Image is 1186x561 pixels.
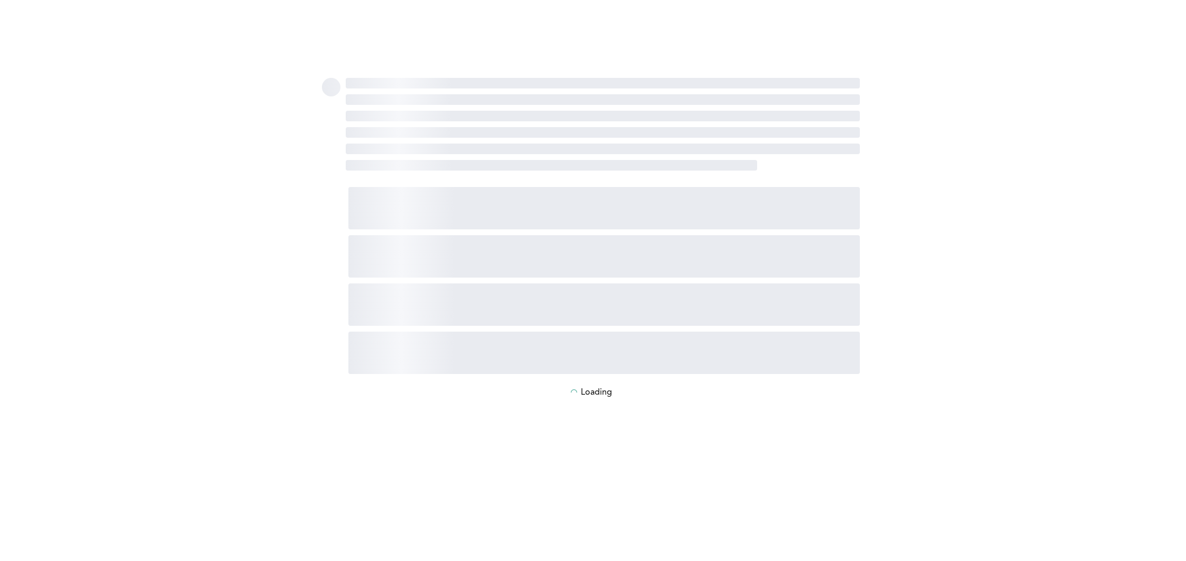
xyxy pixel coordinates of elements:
[346,160,757,171] span: ‌
[346,127,860,138] span: ‌
[348,235,860,278] span: ‌
[581,388,612,397] p: Loading
[346,94,860,105] span: ‌
[346,78,860,88] span: ‌
[348,283,860,326] span: ‌
[348,187,860,229] span: ‌
[346,144,860,154] span: ‌
[322,78,340,96] span: ‌
[348,332,860,374] span: ‌
[346,111,860,121] span: ‌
